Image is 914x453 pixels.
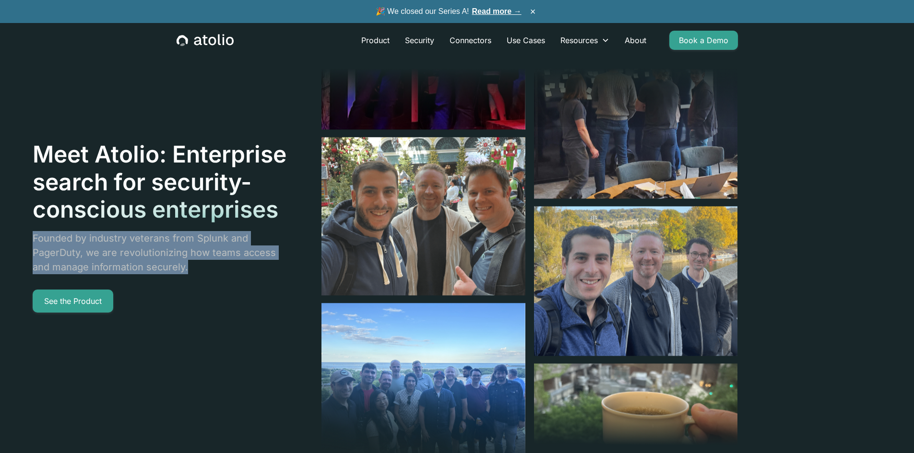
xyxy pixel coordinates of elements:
a: Use Cases [499,31,553,50]
a: Read more → [472,7,522,15]
a: home [177,34,234,46]
img: image [321,137,525,295]
h1: Meet Atolio: Enterprise search for security-conscious enterprises [33,140,288,223]
a: Connectors [442,31,499,50]
a: Product [354,31,397,50]
p: Founded by industry veterans from Splunk and PagerDuty, we are revolutionizing how teams access a... [33,231,288,274]
a: About [617,31,654,50]
div: Resources [553,31,617,50]
a: Book a Demo [669,31,738,50]
div: Resources [560,35,598,46]
button: × [527,6,539,17]
img: image [534,207,738,356]
a: Security [397,31,442,50]
iframe: Chat Widget [866,407,914,453]
a: See the Product [33,290,113,313]
span: 🎉 We closed our Series A! [376,6,522,17]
